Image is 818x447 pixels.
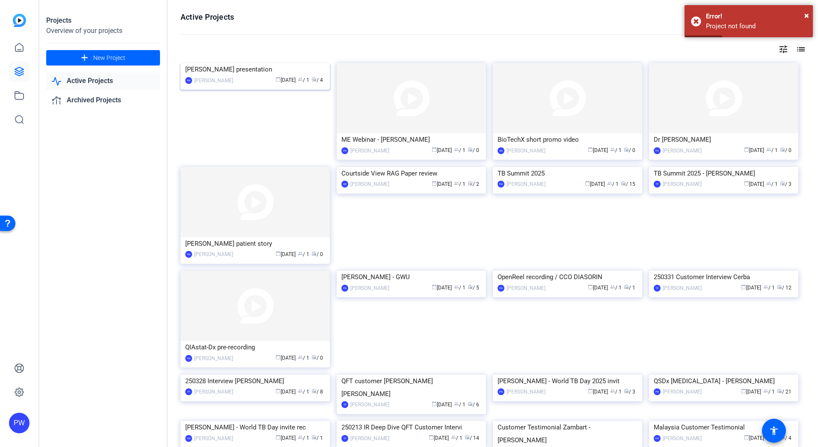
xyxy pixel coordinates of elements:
[276,251,296,257] span: [DATE]
[588,285,608,291] span: [DATE]
[610,147,622,153] span: / 1
[298,389,309,395] span: / 1
[341,147,348,154] div: PW
[298,435,303,440] span: group
[763,285,775,291] span: / 1
[766,181,771,186] span: group
[311,389,323,395] span: / 8
[468,401,473,406] span: radio
[311,435,323,441] span: / 1
[507,146,545,155] div: [PERSON_NAME]
[298,77,303,82] span: group
[298,435,309,441] span: / 1
[780,181,785,186] span: radio
[298,77,309,83] span: / 1
[624,284,629,289] span: radio
[451,435,462,441] span: / 1
[663,284,702,292] div: [PERSON_NAME]
[741,389,761,395] span: [DATE]
[185,77,192,84] div: PW
[465,435,479,441] span: / 14
[13,14,26,27] img: blue-gradient.svg
[432,181,452,187] span: [DATE]
[276,251,281,256] span: calendar_today
[624,285,635,291] span: / 1
[454,181,465,187] span: / 1
[744,181,764,187] span: [DATE]
[610,285,622,291] span: / 1
[454,284,459,289] span: group
[432,284,437,289] span: calendar_today
[498,421,637,447] div: Customer Testimonial Zambart - [PERSON_NAME]
[350,284,389,292] div: [PERSON_NAME]
[454,147,459,152] span: group
[624,147,635,153] span: / 0
[311,251,323,257] span: / 0
[194,434,233,443] div: [PERSON_NAME]
[498,375,637,387] div: [PERSON_NAME] - World TB Day 2025 invit
[465,435,470,440] span: radio
[432,401,437,406] span: calendar_today
[468,402,479,408] span: / 6
[766,147,778,153] span: / 1
[9,413,30,433] div: PW
[276,355,281,360] span: calendar_today
[341,271,481,283] div: [PERSON_NAME] - GWU
[654,388,661,395] div: PW
[311,251,317,256] span: radio
[311,388,317,393] span: radio
[311,77,323,83] span: / 4
[185,421,325,434] div: [PERSON_NAME] - World TB Day invite rec
[624,388,629,393] span: radio
[498,388,504,395] div: PW
[741,285,761,291] span: [DATE]
[454,401,459,406] span: group
[468,147,479,153] span: / 0
[744,181,749,186] span: calendar_today
[795,44,805,54] mat-icon: list
[454,147,465,153] span: / 1
[185,355,192,362] div: PW
[432,181,437,186] span: calendar_today
[46,92,160,109] a: Archived Projects
[663,434,702,443] div: [PERSON_NAME]
[276,388,281,393] span: calendar_today
[79,53,90,63] mat-icon: add
[46,15,160,26] div: Projects
[654,421,794,434] div: Malaysia Customer Testimonial
[276,77,281,82] span: calendar_today
[654,133,794,146] div: Dr [PERSON_NAME]
[654,147,661,154] div: PW
[654,435,661,442] div: PW
[607,181,619,187] span: / 1
[276,435,281,440] span: calendar_today
[276,389,296,395] span: [DATE]
[780,435,791,441] span: / 4
[350,434,389,443] div: [PERSON_NAME]
[185,388,192,395] div: TP
[763,284,768,289] span: group
[498,147,504,154] div: MB
[181,12,234,22] h1: Active Projects
[341,401,348,408] div: TP
[454,402,465,408] span: / 1
[498,271,637,283] div: OpenReel recording / CCO DIASORIN
[778,44,788,54] mat-icon: tune
[498,133,637,146] div: BioTechX short promo video
[185,341,325,354] div: QIAstat-Dx pre-recording
[194,76,233,85] div: [PERSON_NAME]
[454,181,459,186] span: group
[341,133,481,146] div: ME Webinar - [PERSON_NAME]
[624,389,635,395] span: / 3
[429,435,449,441] span: [DATE]
[311,77,317,82] span: radio
[93,54,125,63] span: New Project
[588,147,593,152] span: calendar_today
[588,388,593,393] span: calendar_today
[777,284,782,289] span: radio
[432,402,452,408] span: [DATE]
[46,72,160,90] a: Active Projects
[654,375,794,387] div: QSDx [MEDICAL_DATA] - [PERSON_NAME]
[624,147,629,152] span: radio
[588,389,608,395] span: [DATE]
